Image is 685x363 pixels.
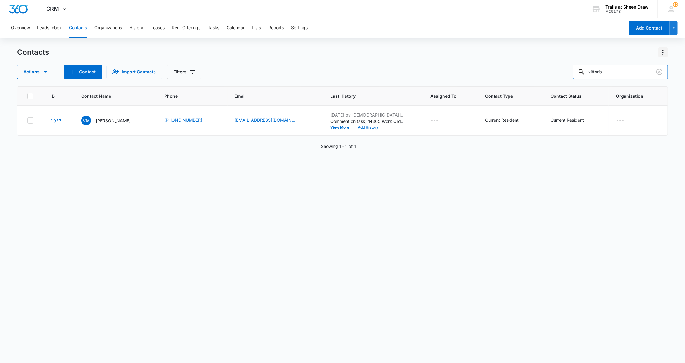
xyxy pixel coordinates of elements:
button: Leases [151,18,165,38]
span: CRM [47,5,59,12]
div: Email - VITTIRIAMAL@GMAIL.COM - Select to Edit Field [235,117,307,124]
button: Actions [17,65,54,79]
a: [EMAIL_ADDRESS][DOMAIN_NAME] [235,117,296,123]
p: Comment on task, 'N305 Work Order ' "Had to remove a bird nest out of the water heater vent that ... [330,118,406,124]
div: Contact Status - Current Resident - Select to Edit Field [551,117,595,124]
span: Email [235,93,307,99]
button: Settings [291,18,308,38]
button: Overview [11,18,30,38]
span: ID [50,93,58,99]
span: Contact Status [551,93,593,99]
span: Organization [616,93,649,99]
button: Tasks [208,18,219,38]
span: Assigned To [430,93,462,99]
button: Import Contacts [107,65,162,79]
button: Filters [167,65,201,79]
button: View More [330,126,353,129]
button: Add Contact [629,21,670,35]
span: Contact Type [485,93,527,99]
div: Organization - - Select to Edit Field [616,117,635,124]
span: Contact Name [81,93,141,99]
div: Current Resident [551,117,584,123]
p: [PERSON_NAME] [96,117,131,124]
div: Phone - 970-632-0938 - Select to Edit Field [164,117,213,124]
a: [PHONE_NUMBER] [164,117,202,123]
span: VM [81,116,91,125]
button: Lists [252,18,261,38]
span: 69 [673,2,678,7]
div: --- [430,117,439,124]
div: --- [616,117,624,124]
span: Phone [164,93,211,99]
div: Contact Name - Vittoria Malara - Select to Edit Field [81,116,142,125]
div: account id [605,9,648,14]
button: Add History [353,126,383,129]
h1: Contacts [17,48,49,57]
a: Navigate to contact details page for Vittoria Malara [50,118,61,123]
button: Rent Offerings [172,18,200,38]
button: Contacts [69,18,87,38]
div: Current Resident [485,117,519,123]
button: History [129,18,143,38]
button: Actions [658,47,668,57]
button: Add Contact [64,65,102,79]
div: Contact Type - Current Resident - Select to Edit Field [485,117,530,124]
button: Organizations [94,18,122,38]
span: Last History [330,93,407,99]
div: Assigned To - - Select to Edit Field [430,117,450,124]
button: Calendar [227,18,245,38]
input: Search Contacts [573,65,668,79]
p: [DATE] by [DEMOGRAPHIC_DATA][PERSON_NAME] [330,112,406,118]
button: Leads Inbox [37,18,62,38]
p: Showing 1-1 of 1 [321,143,356,149]
button: Clear [655,67,664,77]
div: account name [605,5,648,9]
div: notifications count [673,2,678,7]
button: Reports [268,18,284,38]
